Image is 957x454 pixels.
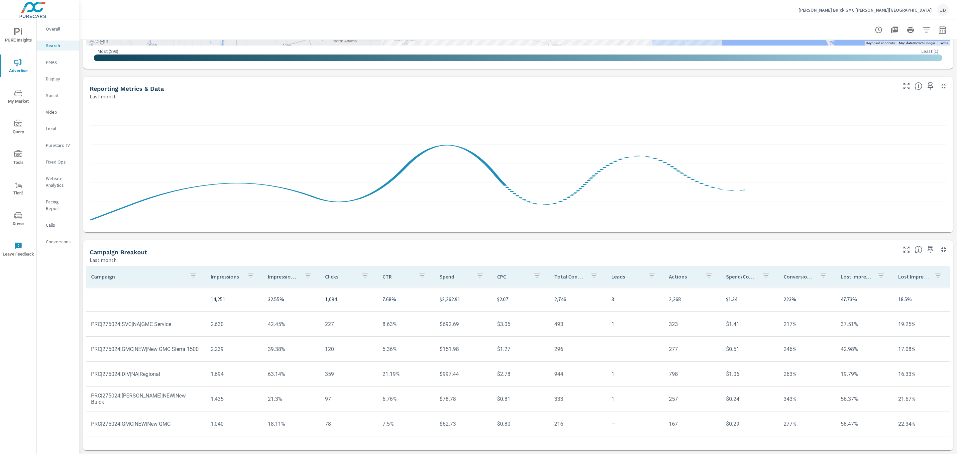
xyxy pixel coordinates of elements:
td: PRC|275024|GMC|NEW|New GMC [86,415,205,432]
td: 6.76% [377,391,434,407]
p: 2,746 [554,295,601,303]
div: Search [37,41,79,51]
button: Select Date Range [936,23,949,37]
td: 216 [549,415,606,432]
p: Video [46,109,73,115]
p: Last month [90,256,117,264]
span: Save this to your personalized report [925,244,936,255]
td: 257 [664,391,721,407]
h5: Campaign Breakout [90,249,147,256]
td: 1,694 [205,366,263,383]
div: PureCars TV [37,140,79,150]
p: Lost Impression Share Rank [841,273,871,280]
a: Terms (opens in new tab) [939,41,948,45]
button: Minimize Widget [938,81,949,91]
p: 47.73% [841,295,887,303]
span: Tier2 [2,181,34,197]
td: $0.29 [721,415,778,432]
div: Pacing Report [37,197,79,213]
p: Overall [46,26,73,32]
td: 333 [549,391,606,407]
p: 1,094 [325,295,372,303]
td: 2,630 [205,316,263,333]
button: Make Fullscreen [901,81,912,91]
div: Video [37,107,79,117]
a: Open this area in Google Maps (opens a new window) [87,37,109,46]
p: Lost Impression Share Budget [898,273,929,280]
p: 7.68% [382,295,429,303]
td: $2.78 [492,366,549,383]
td: $3.05 [492,316,549,333]
td: 323 [664,316,721,333]
td: 37.51% [835,316,893,333]
td: 493 [549,316,606,333]
td: 22.34% [893,415,950,432]
td: PRC|275024|SVC|NA|GMC Service [86,316,205,333]
td: $78.78 [434,391,491,407]
p: PMAX [46,59,73,65]
p: Calls [46,222,73,228]
span: Driver [2,211,34,228]
p: Last month [90,92,117,100]
td: 8.63% [377,316,434,333]
span: Tools [2,150,34,167]
td: 58.47% [835,415,893,432]
button: Keyboard shortcuts [866,41,895,46]
p: Campaign [91,273,184,280]
p: Conversions [46,238,73,245]
td: $1.41 [721,316,778,333]
td: 246% [778,341,835,358]
div: Display [37,74,79,84]
div: Overall [37,24,79,34]
p: Pacing Report [46,198,73,212]
p: Total Conversions [554,273,585,280]
td: 42.45% [263,316,320,333]
td: $0.24 [721,391,778,407]
button: Make Fullscreen [901,244,912,255]
td: PRC|275024|DIV|NA|Regional [86,366,205,383]
td: 227 [320,316,377,333]
td: 21.67% [893,391,950,407]
p: Fixed Ops [46,159,73,165]
span: This is a summary of Search performance results by campaign. Each column can be sorted. [914,246,922,254]
p: Search [46,42,73,49]
td: 56.37% [835,391,893,407]
p: Clicks [325,273,356,280]
div: nav menu [0,20,36,265]
div: Fixed Ops [37,157,79,167]
td: $1.06 [721,366,778,383]
h5: Reporting Metrics & Data [90,85,164,92]
td: PRC|275024|[PERSON_NAME]|NEW|New Buick [86,387,205,410]
p: $1.34 [726,295,773,303]
td: 97 [320,391,377,407]
td: 21.3% [263,391,320,407]
span: Query [2,120,34,136]
td: 798 [664,366,721,383]
span: Map data ©2025 Google [899,41,935,45]
p: 14,251 [211,295,257,303]
td: 1 [606,316,663,333]
p: Most ( 999 ) [98,48,118,54]
p: Least ( 1 ) [921,48,938,54]
td: 18.11% [263,415,320,432]
div: Social [37,90,79,100]
p: 2,268 [669,295,715,303]
div: Calls [37,220,79,230]
div: Local [37,124,79,134]
div: PMAX [37,57,79,67]
span: Advertise [2,58,34,75]
td: 343% [778,391,835,407]
p: Leads [611,273,642,280]
td: 63.14% [263,366,320,383]
td: 16.33% [893,366,950,383]
td: 21.19% [377,366,434,383]
p: 223% [784,295,830,303]
p: $2,262.91 [440,295,486,303]
p: CPC [497,273,528,280]
td: $0.81 [492,391,549,407]
td: 359 [320,366,377,383]
p: CTR [382,273,413,280]
td: 167 [664,415,721,432]
button: Minimize Widget [938,244,949,255]
td: 7.5% [377,415,434,432]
